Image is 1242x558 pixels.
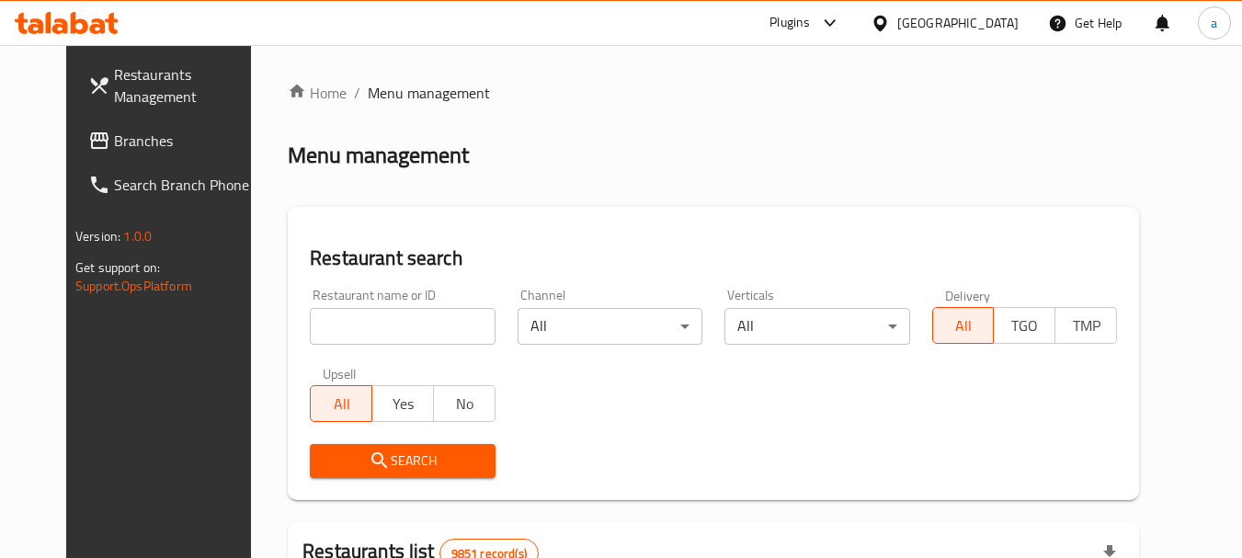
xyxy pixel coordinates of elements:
[993,307,1055,344] button: TGO
[1063,313,1110,339] span: TMP
[288,141,469,170] h2: Menu management
[123,224,152,248] span: 1.0.0
[310,444,495,478] button: Search
[310,385,372,422] button: All
[288,82,347,104] a: Home
[74,163,274,207] a: Search Branch Phone
[371,385,434,422] button: Yes
[441,391,488,417] span: No
[380,391,427,417] span: Yes
[310,245,1117,272] h2: Restaurant search
[1054,307,1117,344] button: TMP
[932,307,995,344] button: All
[310,308,495,345] input: Search for restaurant name or ID..
[74,52,274,119] a: Restaurants Management
[518,308,702,345] div: All
[433,385,496,422] button: No
[323,367,357,380] label: Upsell
[114,130,259,152] span: Branches
[114,174,259,196] span: Search Branch Phone
[75,224,120,248] span: Version:
[354,82,360,104] li: /
[945,289,991,302] label: Delivery
[897,13,1019,33] div: [GEOGRAPHIC_DATA]
[325,450,480,473] span: Search
[769,12,810,34] div: Plugins
[1001,313,1048,339] span: TGO
[74,119,274,163] a: Branches
[288,82,1139,104] nav: breadcrumb
[1211,13,1217,33] span: a
[368,82,490,104] span: Menu management
[940,313,987,339] span: All
[114,63,259,108] span: Restaurants Management
[318,391,365,417] span: All
[75,274,192,298] a: Support.OpsPlatform
[724,308,909,345] div: All
[75,256,160,279] span: Get support on:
